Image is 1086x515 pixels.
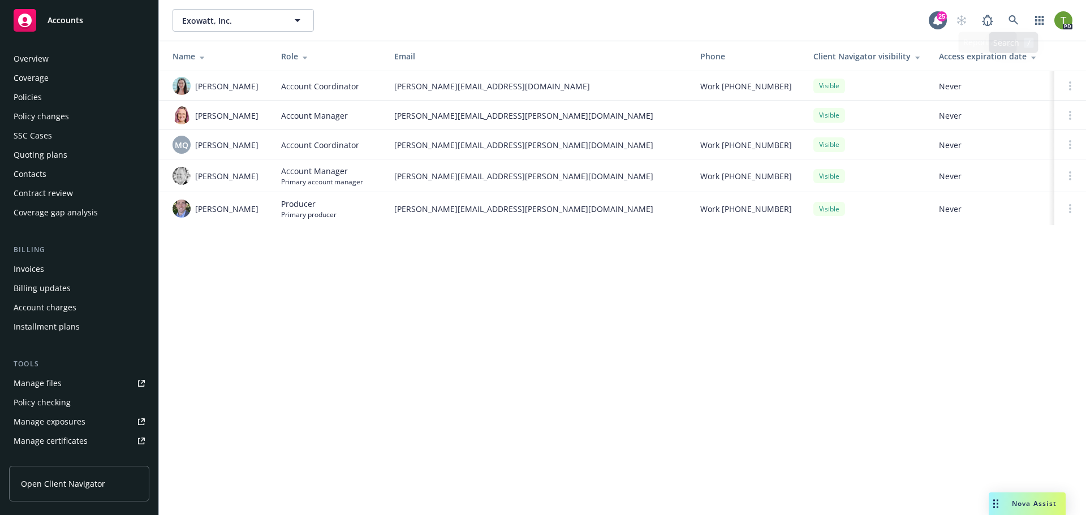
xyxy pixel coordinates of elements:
[813,50,921,62] div: Client Navigator visibility
[700,80,792,92] span: Work [PHONE_NUMBER]
[14,88,42,106] div: Policies
[394,50,682,62] div: Email
[700,139,792,151] span: Work [PHONE_NUMBER]
[14,393,71,412] div: Policy checking
[813,79,845,93] div: Visible
[281,80,359,92] span: Account Coordinator
[9,165,149,183] a: Contacts
[9,69,149,87] a: Coverage
[173,9,314,32] button: Exowatt, Inc.
[9,374,149,392] a: Manage files
[9,50,149,68] a: Overview
[195,110,258,122] span: [PERSON_NAME]
[989,492,1003,515] div: Drag to move
[394,139,682,151] span: [PERSON_NAME][EMAIL_ADDRESS][PERSON_NAME][DOMAIN_NAME]
[281,198,337,210] span: Producer
[939,170,1045,182] span: Never
[14,413,85,431] div: Manage exposures
[14,279,71,297] div: Billing updates
[9,358,149,370] div: Tools
[813,202,845,216] div: Visible
[9,88,149,106] a: Policies
[813,137,845,152] div: Visible
[14,127,52,145] div: SSC Cases
[173,106,191,124] img: photo
[9,244,149,256] div: Billing
[281,110,348,122] span: Account Manager
[9,318,149,336] a: Installment plans
[9,413,149,431] a: Manage exposures
[394,203,682,215] span: [PERSON_NAME][EMAIL_ADDRESS][PERSON_NAME][DOMAIN_NAME]
[281,177,363,187] span: Primary account manager
[9,204,149,222] a: Coverage gap analysis
[9,260,149,278] a: Invoices
[813,169,845,183] div: Visible
[14,318,80,336] div: Installment plans
[394,110,682,122] span: [PERSON_NAME][EMAIL_ADDRESS][PERSON_NAME][DOMAIN_NAME]
[173,77,191,95] img: photo
[9,393,149,412] a: Policy checking
[394,80,682,92] span: [PERSON_NAME][EMAIL_ADDRESS][DOMAIN_NAME]
[9,146,149,164] a: Quoting plans
[989,492,1066,515] button: Nova Assist
[700,170,792,182] span: Work [PHONE_NUMBER]
[14,107,69,125] div: Policy changes
[950,9,973,32] a: Start snowing
[173,200,191,218] img: photo
[939,110,1045,122] span: Never
[1028,9,1051,32] a: Switch app
[939,139,1045,151] span: Never
[14,451,67,469] div: Manage BORs
[281,210,337,219] span: Primary producer
[937,11,947,21] div: 25
[9,279,149,297] a: Billing updates
[939,50,1045,62] div: Access expiration date
[281,165,363,177] span: Account Manager
[9,432,149,450] a: Manage certificates
[281,139,359,151] span: Account Coordinator
[700,203,792,215] span: Work [PHONE_NUMBER]
[14,260,44,278] div: Invoices
[1002,9,1025,32] a: Search
[9,298,149,317] a: Account charges
[9,107,149,125] a: Policy changes
[1054,11,1072,29] img: photo
[9,127,149,145] a: SSC Cases
[195,203,258,215] span: [PERSON_NAME]
[195,139,258,151] span: [PERSON_NAME]
[1012,499,1057,508] span: Nova Assist
[173,167,191,185] img: photo
[9,5,149,36] a: Accounts
[281,50,376,62] div: Role
[700,50,795,62] div: Phone
[394,170,682,182] span: [PERSON_NAME][EMAIL_ADDRESS][PERSON_NAME][DOMAIN_NAME]
[9,451,149,469] a: Manage BORs
[14,165,46,183] div: Contacts
[976,9,999,32] a: Report a Bug
[9,184,149,202] a: Contract review
[939,203,1045,215] span: Never
[21,478,105,490] span: Open Client Navigator
[14,184,73,202] div: Contract review
[939,80,1045,92] span: Never
[48,16,83,25] span: Accounts
[14,432,88,450] div: Manage certificates
[182,15,280,27] span: Exowatt, Inc.
[173,50,263,62] div: Name
[14,50,49,68] div: Overview
[195,170,258,182] span: [PERSON_NAME]
[14,204,98,222] div: Coverage gap analysis
[175,139,188,151] span: MQ
[813,108,845,122] div: Visible
[14,69,49,87] div: Coverage
[195,80,258,92] span: [PERSON_NAME]
[14,374,62,392] div: Manage files
[14,298,76,317] div: Account charges
[14,146,67,164] div: Quoting plans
